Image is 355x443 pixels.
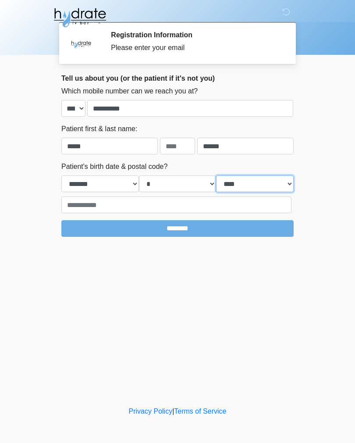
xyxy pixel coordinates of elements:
div: Please enter your email [111,43,280,53]
h2: Tell us about you (or the patient if it's not you) [61,74,294,82]
img: Hydrate IV Bar - Fort Collins Logo [53,7,107,29]
a: Terms of Service [174,407,226,415]
a: | [172,407,174,415]
a: Privacy Policy [129,407,173,415]
img: Agent Avatar [68,31,94,57]
label: Which mobile number can we reach you at? [61,86,198,96]
label: Patient's birth date & postal code? [61,161,167,172]
label: Patient first & last name: [61,124,137,134]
